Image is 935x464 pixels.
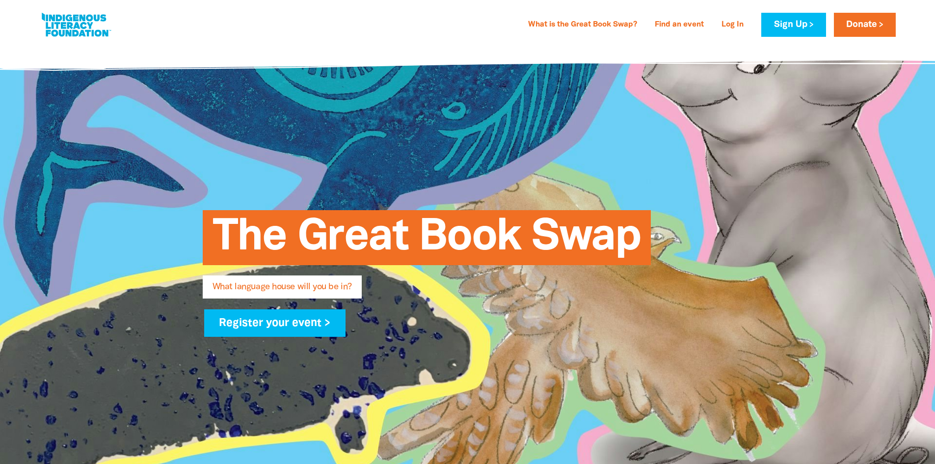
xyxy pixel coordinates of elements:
[834,13,896,37] a: Donate
[649,17,710,33] a: Find an event
[761,13,826,37] a: Sign Up
[213,218,641,265] span: The Great Book Swap
[204,309,346,337] a: Register your event >
[522,17,643,33] a: What is the Great Book Swap?
[716,17,749,33] a: Log In
[213,283,352,299] span: What language house will you be in?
